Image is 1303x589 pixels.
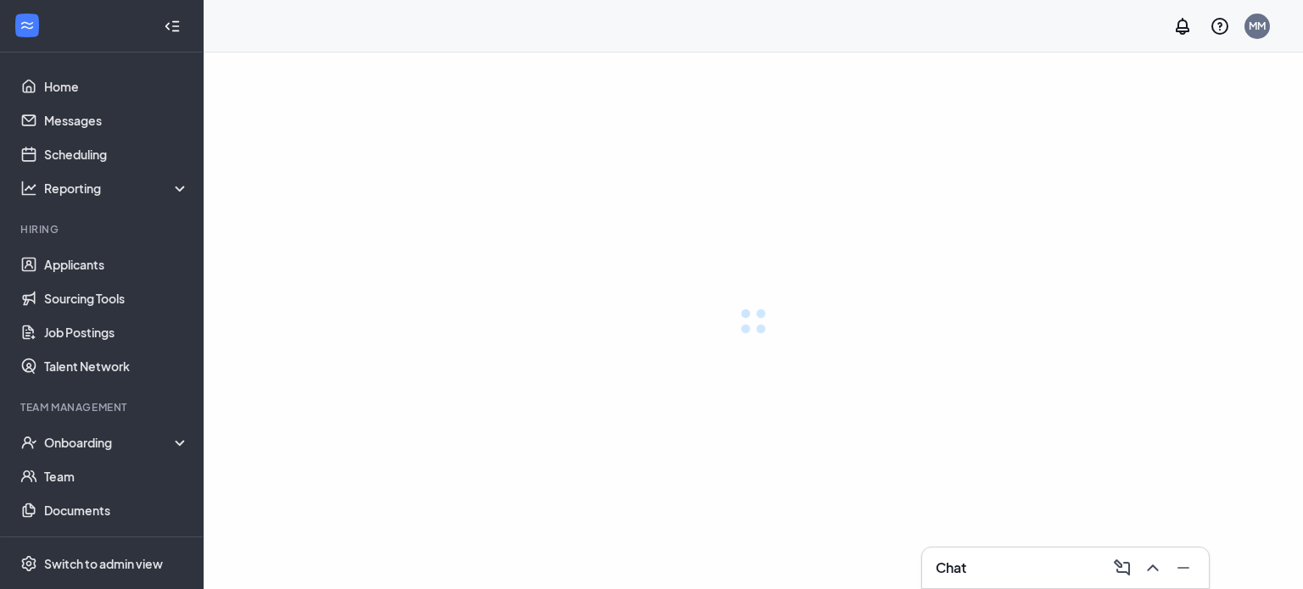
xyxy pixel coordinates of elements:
[44,281,189,315] a: Sourcing Tools
[1112,558,1132,578] svg: ComposeMessage
[1210,16,1230,36] svg: QuestionInfo
[936,558,966,577] h3: Chat
[1173,558,1194,578] svg: Minimize
[20,400,186,414] div: Team Management
[44,137,189,171] a: Scheduling
[20,222,186,236] div: Hiring
[44,459,189,493] a: Team
[44,493,189,527] a: Documents
[1168,554,1195,581] button: Minimize
[1107,554,1134,581] button: ComposeMessage
[1172,16,1193,36] svg: Notifications
[44,103,189,137] a: Messages
[44,180,190,197] div: Reporting
[44,247,189,281] a: Applicants
[1143,558,1163,578] svg: ChevronUp
[20,180,37,197] svg: Analysis
[44,555,163,572] div: Switch to admin view
[44,69,189,103] a: Home
[164,18,181,35] svg: Collapse
[20,555,37,572] svg: Settings
[44,527,189,561] a: Surveys
[44,315,189,349] a: Job Postings
[1138,554,1165,581] button: ChevronUp
[1249,19,1266,33] div: MM
[44,434,190,451] div: Onboarding
[20,434,37,451] svg: UserCheck
[19,17,36,34] svg: WorkstreamLogo
[44,349,189,383] a: Talent Network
